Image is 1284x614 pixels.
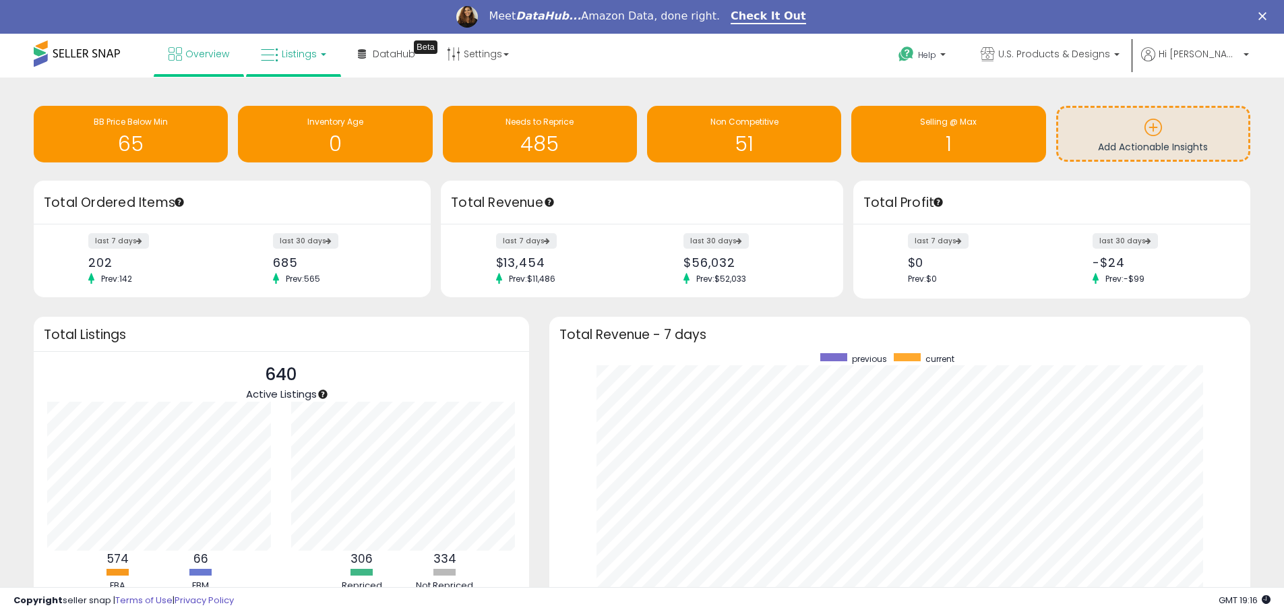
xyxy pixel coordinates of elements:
[971,34,1130,78] a: U.S. Products & Designs
[731,9,806,24] a: Check It Out
[920,116,977,127] span: Selling @ Max
[918,49,936,61] span: Help
[88,233,149,249] label: last 7 days
[193,551,208,567] b: 66
[683,233,749,249] label: last 30 days
[158,34,239,74] a: Overview
[44,330,519,340] h3: Total Listings
[852,353,887,365] span: previous
[160,580,241,592] div: FBM
[898,46,915,63] i: Get Help
[185,47,229,61] span: Overview
[414,40,437,54] div: Tooltip anchor
[44,193,421,212] h3: Total Ordered Items
[350,551,373,567] b: 306
[246,362,317,388] p: 640
[908,273,937,284] span: Prev: $0
[690,273,753,284] span: Prev: $52,033
[273,233,338,249] label: last 30 days
[1098,140,1208,154] span: Add Actionable Insights
[404,580,485,592] div: Not Repriced
[647,106,841,162] a: Non Competitive 51
[373,47,415,61] span: DataHub
[998,47,1110,61] span: U.S. Products & Designs
[932,196,944,208] div: Tooltip anchor
[94,116,168,127] span: BB Price Below Min
[94,273,139,284] span: Prev: 142
[451,193,833,212] h3: Total Revenue
[516,9,581,22] i: DataHub...
[710,116,778,127] span: Non Competitive
[683,255,820,270] div: $56,032
[450,133,630,155] h1: 485
[443,106,637,162] a: Needs to Reprice 485
[34,106,228,162] a: BB Price Below Min 65
[1093,233,1158,249] label: last 30 days
[88,255,222,270] div: 202
[348,34,425,74] a: DataHub
[115,594,173,607] a: Terms of Use
[543,196,555,208] div: Tooltip anchor
[496,255,632,270] div: $13,454
[496,233,557,249] label: last 7 days
[238,106,432,162] a: Inventory Age 0
[559,330,1240,340] h3: Total Revenue - 7 days
[1141,47,1249,78] a: Hi [PERSON_NAME]
[13,594,234,607] div: seller snap | |
[506,116,574,127] span: Needs to Reprice
[40,133,221,155] h1: 65
[908,255,1042,270] div: $0
[251,34,336,74] a: Listings
[279,273,327,284] span: Prev: 565
[502,273,562,284] span: Prev: $11,486
[654,133,834,155] h1: 51
[173,196,185,208] div: Tooltip anchor
[1258,12,1272,20] div: Close
[317,388,329,400] div: Tooltip anchor
[245,133,425,155] h1: 0
[273,255,407,270] div: 685
[175,594,234,607] a: Privacy Policy
[888,36,959,78] a: Help
[1093,255,1227,270] div: -$24
[863,193,1240,212] h3: Total Profit
[437,34,519,74] a: Settings
[1058,108,1248,160] a: Add Actionable Insights
[307,116,363,127] span: Inventory Age
[456,6,478,28] img: Profile image for Georgie
[851,106,1045,162] a: Selling @ Max 1
[433,551,456,567] b: 334
[322,580,402,592] div: Repriced
[858,133,1039,155] h1: 1
[78,580,158,592] div: FBA
[1099,273,1151,284] span: Prev: -$99
[246,387,317,401] span: Active Listings
[13,594,63,607] strong: Copyright
[282,47,317,61] span: Listings
[107,551,129,567] b: 574
[1159,47,1240,61] span: Hi [PERSON_NAME]
[925,353,954,365] span: current
[908,233,969,249] label: last 7 days
[489,9,720,23] div: Meet Amazon Data, done right.
[1219,594,1271,607] span: 2025-09-9 19:16 GMT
